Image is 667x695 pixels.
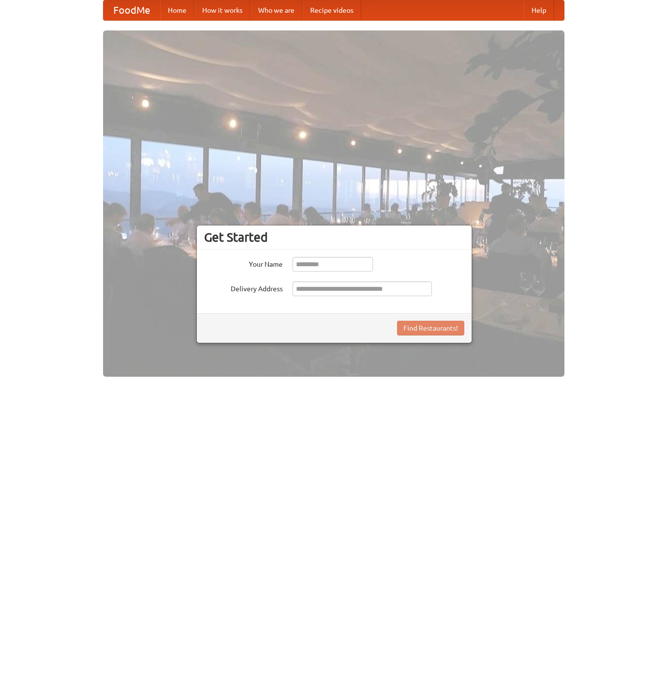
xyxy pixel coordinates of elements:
[204,281,283,294] label: Delivery Address
[160,0,194,20] a: Home
[302,0,361,20] a: Recipe videos
[204,230,464,245] h3: Get Started
[524,0,554,20] a: Help
[397,321,464,335] button: Find Restaurants!
[250,0,302,20] a: Who we are
[204,257,283,269] label: Your Name
[194,0,250,20] a: How it works
[104,0,160,20] a: FoodMe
